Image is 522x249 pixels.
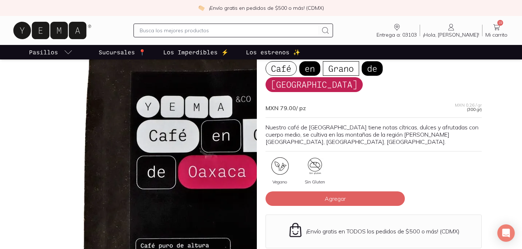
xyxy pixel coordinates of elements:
span: MXN 79.00 / pz [266,104,306,112]
span: Vegano [272,180,287,184]
p: ¡Envío gratis en pedidos de $500 o más! (CDMX) [209,4,324,12]
span: de [362,61,383,76]
p: Nuestro café de [GEOGRAPHIC_DATA] tiene notas cítricas, dulces y afrutadas con cuerpo medio, se c... [266,124,482,145]
span: Grano [323,61,359,76]
span: 19 [497,20,503,26]
a: Sucursales 📍 [97,45,147,59]
p: Pasillos [29,48,58,57]
a: pasillo-todos-link [28,45,74,59]
div: Open Intercom Messenger [497,224,515,242]
span: en [299,61,320,76]
a: Los estrenos ✨ [244,45,302,59]
p: ¡Envío gratis en TODOS los pedidos de $500 o más! (CDMX) [306,228,460,235]
a: ¡Hola, [PERSON_NAME]! [420,23,482,38]
p: Los estrenos ✨ [246,48,300,57]
a: Entrega a: 03103 [374,23,420,38]
span: Mi carrito [485,32,507,38]
span: Sin Gluten [305,180,325,184]
p: Sucursales 📍 [99,48,146,57]
img: check [198,5,205,11]
span: ¡Hola, [PERSON_NAME]! [423,32,479,38]
span: (300 gr) [467,107,482,112]
p: Los Imperdibles ⚡️ [163,48,229,57]
a: 19Mi carrito [482,23,510,38]
input: Busca los mejores productos [140,26,318,35]
img: certificate_86a4b5dc-104e-40e4-a7f8-89b43527f01f=fwebp-q70-w96 [271,157,289,175]
span: [GEOGRAPHIC_DATA] [266,77,363,92]
img: Envío [288,222,303,238]
span: Agregar [325,195,346,202]
img: singluten-icon_c278ef25-07e1-44ae-a699-00d739d69d7f=fwebp-q70-w96 [306,157,324,175]
span: Café [266,61,297,76]
span: MXN 0.26 / gr [455,103,482,107]
span: Entrega a: 03103 [377,32,417,38]
a: Los Imperdibles ⚡️ [162,45,230,59]
button: Agregar [266,191,405,206]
